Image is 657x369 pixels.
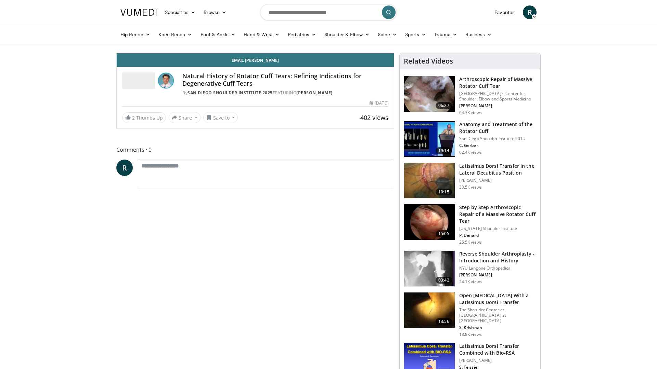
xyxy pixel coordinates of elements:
img: VuMedi Logo [120,9,157,16]
p: [PERSON_NAME] [459,178,536,183]
a: 2 Thumbs Up [122,112,166,123]
span: 13:56 [436,318,452,325]
a: Email [PERSON_NAME] [117,53,394,67]
a: Knee Recon [154,28,196,41]
img: 7cd5bdb9-3b5e-40f2-a8f4-702d57719c06.150x105_q85_crop-smart_upscale.jpg [404,204,455,240]
input: Search topics, interventions [260,4,397,20]
img: 58008271-3059-4eea-87a5-8726eb53a503.150x105_q85_crop-smart_upscale.jpg [404,121,455,157]
span: 2 [132,114,135,121]
p: NYU Langone Orthopedics [459,265,536,271]
a: Business [461,28,496,41]
p: [PERSON_NAME] [459,272,536,278]
a: Pediatrics [284,28,320,41]
a: Sports [401,28,430,41]
a: Specialties [161,5,199,19]
a: Favorites [490,5,519,19]
h3: Anatomy and Treatment of the Rotator Cuff [459,121,536,135]
a: R [116,160,133,176]
a: Trauma [430,28,461,41]
span: 06:27 [436,102,452,109]
img: San Diego Shoulder Institute 2025 [122,72,155,89]
p: [PERSON_NAME] [459,358,536,363]
p: C. Gerber [459,143,536,148]
a: Shoulder & Elbow [320,28,374,41]
span: 15:05 [436,230,452,237]
h3: Latissimus Dorsi Transfer in the Lateral Decubitus Position [459,163,536,176]
a: 13:56 Open [MEDICAL_DATA] With a Latissimus Dorsi Transfer The Shoulder Center at [GEOGRAPHIC_DAT... [404,292,536,337]
button: Share [169,112,201,123]
a: [PERSON_NAME] [296,90,333,96]
img: 38501_0000_3.png.150x105_q85_crop-smart_upscale.jpg [404,163,455,199]
a: 15:05 Step by Step Arthroscopic Repair of a Massive Rotator Cuff Tear [US_STATE] Shoulder Institu... [404,204,536,245]
a: Browse [199,5,231,19]
a: Foot & Ankle [196,28,240,41]
p: 25.5K views [459,240,482,245]
span: 03:42 [436,277,452,284]
img: 38772_0000_3.png.150x105_q85_crop-smart_upscale.jpg [404,292,455,328]
a: 06:27 Arthroscopic Repair of Massive Rotator Cuff Tear [GEOGRAPHIC_DATA]'s Center for Shoulder, E... [404,76,536,115]
a: Hand & Wrist [240,28,284,41]
span: 402 views [360,113,388,122]
a: R [523,5,537,19]
a: 10:15 Latissimus Dorsi Transfer in the Lateral Decubitus Position [PERSON_NAME] 33.5K views [404,163,536,199]
h3: Arthroscopic Repair of Massive Rotator Cuff Tear [459,76,536,90]
p: 24.1K views [459,279,482,285]
p: 18.8K views [459,332,482,337]
h3: Open [MEDICAL_DATA] With a Latissimus Dorsi Transfer [459,292,536,306]
h3: Reverse Shoulder Arthroplasty - Introduction and History [459,250,536,264]
a: Hip Recon [116,28,154,41]
img: zucker_4.png.150x105_q85_crop-smart_upscale.jpg [404,251,455,286]
div: By FEATURING [182,90,388,96]
span: 19:14 [436,147,452,154]
p: [US_STATE] Shoulder Institute [459,226,536,231]
a: 19:14 Anatomy and Treatment of the Rotator Cuff San Diego Shoulder Institute 2014 C. Gerber 62.4K... [404,121,536,157]
p: The Shoulder Center at [GEOGRAPHIC_DATA] at [GEOGRAPHIC_DATA] [459,307,536,324]
div: [DATE] [370,100,388,106]
h3: Latissimus Dorsi Transfer Combined with Bio-RSA [459,343,536,356]
p: [PERSON_NAME] [459,103,536,109]
a: Spine [374,28,401,41]
p: San Diego Shoulder Institute 2014 [459,136,536,141]
a: San Diego Shoulder Institute 2025 [188,90,273,96]
p: P. Denard [459,233,536,238]
img: Avatar [158,72,174,89]
img: 281021_0002_1.png.150x105_q85_crop-smart_upscale.jpg [404,76,455,112]
h3: Step by Step Arthroscopic Repair of a Massive Rotator Cuff Tear [459,204,536,224]
span: 10:15 [436,189,452,195]
p: 62.4K views [459,150,482,155]
h4: Related Videos [404,57,453,65]
p: S. Krishnan [459,325,536,330]
p: [GEOGRAPHIC_DATA]'s Center for Shoulder, Elbow and Sports Medicine [459,91,536,102]
button: Save to [203,112,238,123]
span: Comments 0 [116,145,394,154]
p: 33.5K views [459,184,482,190]
p: 64.3K views [459,110,482,115]
h4: Natural History of Rotator Cuff Tears: Refining Indications for Degenerative Cuff Tears [182,72,388,87]
a: 03:42 Reverse Shoulder Arthroplasty - Introduction and History NYU Langone Orthopedics [PERSON_NA... [404,250,536,287]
